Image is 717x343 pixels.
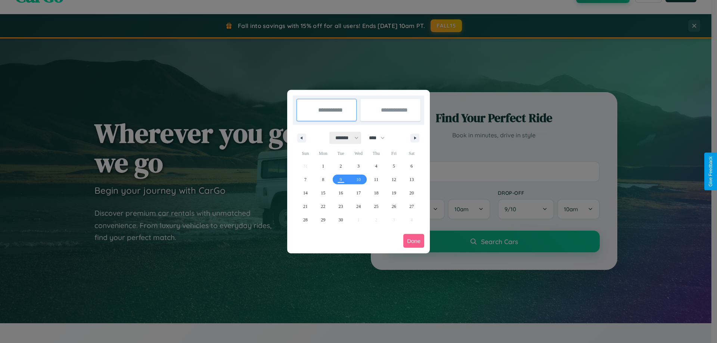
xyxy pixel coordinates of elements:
[340,159,342,173] span: 2
[403,234,424,248] button: Done
[385,147,403,159] span: Fri
[332,147,350,159] span: Tue
[392,173,396,186] span: 12
[297,213,314,227] button: 28
[374,173,379,186] span: 11
[367,200,385,213] button: 25
[367,147,385,159] span: Thu
[339,213,343,227] span: 30
[350,173,367,186] button: 10
[339,186,343,200] span: 16
[340,173,342,186] span: 9
[321,200,325,213] span: 22
[314,173,332,186] button: 8
[297,200,314,213] button: 21
[303,200,308,213] span: 21
[403,173,420,186] button: 13
[409,173,414,186] span: 13
[297,147,314,159] span: Sun
[392,186,396,200] span: 19
[403,147,420,159] span: Sat
[321,213,325,227] span: 29
[339,200,343,213] span: 23
[314,159,332,173] button: 1
[297,173,314,186] button: 7
[403,186,420,200] button: 20
[332,213,350,227] button: 30
[322,159,324,173] span: 1
[410,159,413,173] span: 6
[304,173,307,186] span: 7
[375,159,377,173] span: 4
[350,186,367,200] button: 17
[332,159,350,173] button: 2
[357,159,360,173] span: 3
[403,159,420,173] button: 6
[322,173,324,186] span: 8
[350,200,367,213] button: 24
[297,186,314,200] button: 14
[374,200,378,213] span: 25
[314,147,332,159] span: Mon
[367,173,385,186] button: 11
[314,186,332,200] button: 15
[321,186,325,200] span: 15
[332,200,350,213] button: 23
[350,147,367,159] span: Wed
[303,186,308,200] span: 14
[385,159,403,173] button: 5
[332,173,350,186] button: 9
[367,186,385,200] button: 18
[393,159,395,173] span: 5
[392,200,396,213] span: 26
[385,173,403,186] button: 12
[403,200,420,213] button: 27
[356,173,361,186] span: 10
[350,159,367,173] button: 3
[332,186,350,200] button: 16
[385,200,403,213] button: 26
[385,186,403,200] button: 19
[356,186,361,200] span: 17
[367,159,385,173] button: 4
[374,186,378,200] span: 18
[314,213,332,227] button: 29
[303,213,308,227] span: 28
[409,200,414,213] span: 27
[314,200,332,213] button: 22
[409,186,414,200] span: 20
[708,156,713,187] div: Give Feedback
[356,200,361,213] span: 24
